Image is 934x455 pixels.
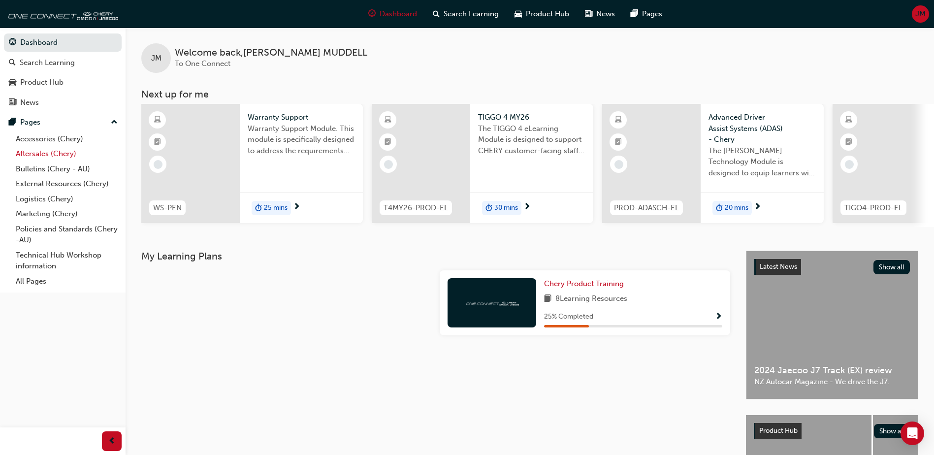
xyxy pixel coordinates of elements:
[141,104,363,223] a: WS-PENWarranty SupportWarranty Support Module. This module is specifically designed to address th...
[20,77,64,88] div: Product Hub
[12,222,122,248] a: Policies and Standards (Chery -AU)
[615,114,622,127] span: learningResourceType_ELEARNING-icon
[544,278,628,290] a: Chery Product Training
[108,435,116,448] span: prev-icon
[12,162,122,177] a: Bulletins (Chery - AU)
[642,8,662,20] span: Pages
[754,203,761,212] span: next-icon
[754,376,910,388] span: NZ Autocar Magazine - We drive the J7.
[151,53,161,64] span: JM
[585,8,592,20] span: news-icon
[507,4,577,24] a: car-iconProduct Hub
[754,423,910,439] a: Product HubShow all
[596,8,615,20] span: News
[9,38,16,47] span: guage-icon
[385,114,391,127] span: learningResourceType_ELEARNING-icon
[12,176,122,192] a: External Resources (Chery)
[9,118,16,127] span: pages-icon
[623,4,670,24] a: pages-iconPages
[4,113,122,131] button: Pages
[631,8,638,20] span: pages-icon
[746,251,918,399] a: Latest NewsShow all2024 Jaecoo J7 Track (EX) reviewNZ Autocar Magazine - We drive the J7.
[425,4,507,24] a: search-iconSearch Learning
[485,202,492,215] span: duration-icon
[544,311,593,323] span: 25 % Completed
[716,202,723,215] span: duration-icon
[20,97,39,108] div: News
[380,8,417,20] span: Dashboard
[614,202,679,214] span: PROD-ADASCH-EL
[368,8,376,20] span: guage-icon
[4,32,122,113] button: DashboardSearch LearningProduct HubNews
[709,112,816,145] span: Advanced Driver Assist Systems (ADAS) - Chery
[444,8,499,20] span: Search Learning
[153,202,182,214] span: WS-PEN
[293,203,300,212] span: next-icon
[384,160,393,169] span: learningRecordVerb_NONE-icon
[544,293,551,305] span: book-icon
[175,59,230,68] span: To One Connect
[360,4,425,24] a: guage-iconDashboard
[385,136,391,149] span: booktick-icon
[614,160,623,169] span: learningRecordVerb_NONE-icon
[845,114,852,127] span: learningResourceType_ELEARNING-icon
[264,202,288,214] span: 25 mins
[20,117,40,128] div: Pages
[709,145,816,179] span: The [PERSON_NAME] Technology Module is designed to equip learners with essential knowledge about ...
[4,33,122,52] a: Dashboard
[915,8,926,20] span: JM
[12,131,122,147] a: Accessories (Chery)
[372,104,593,223] a: T4MY26-PROD-ELTIGGO 4 MY26The TIGGO 4 eLearning Module is designed to support CHERY customer-faci...
[754,365,910,376] span: 2024 Jaecoo J7 Track (EX) review
[478,123,585,157] span: The TIGGO 4 eLearning Module is designed to support CHERY customer-facing staff with the product ...
[715,311,722,323] button: Show Progress
[544,279,624,288] span: Chery Product Training
[154,114,161,127] span: learningResourceType_ELEARNING-icon
[12,248,122,274] a: Technical Hub Workshop information
[12,146,122,162] a: Aftersales (Chery)
[901,422,924,445] div: Open Intercom Messenger
[4,54,122,72] a: Search Learning
[478,112,585,123] span: TIGGO 4 MY26
[725,202,748,214] span: 20 mins
[759,426,798,435] span: Product Hub
[9,98,16,107] span: news-icon
[844,202,902,214] span: TIGO4-PROD-EL
[248,123,355,157] span: Warranty Support Module. This module is specifically designed to address the requirements and pro...
[141,251,730,262] h3: My Learning Plans
[602,104,824,223] a: PROD-ADASCH-ELAdvanced Driver Assist Systems (ADAS) - CheryThe [PERSON_NAME] Technology Module is...
[12,192,122,207] a: Logistics (Chery)
[874,424,911,438] button: Show all
[9,78,16,87] span: car-icon
[175,47,367,59] span: Welcome back , [PERSON_NAME] MUDDELL
[9,59,16,67] span: search-icon
[715,313,722,322] span: Show Progress
[433,8,440,20] span: search-icon
[555,293,627,305] span: 8 Learning Resources
[615,136,622,149] span: booktick-icon
[4,94,122,112] a: News
[526,8,569,20] span: Product Hub
[255,202,262,215] span: duration-icon
[126,89,934,100] h3: Next up for me
[5,4,118,24] img: oneconnect
[4,73,122,92] a: Product Hub
[465,298,519,307] img: oneconnect
[523,203,531,212] span: next-icon
[12,274,122,289] a: All Pages
[20,57,75,68] div: Search Learning
[845,160,854,169] span: learningRecordVerb_NONE-icon
[760,262,797,271] span: Latest News
[154,136,161,149] span: booktick-icon
[384,202,448,214] span: T4MY26-PROD-EL
[494,202,518,214] span: 30 mins
[845,136,852,149] span: booktick-icon
[873,260,910,274] button: Show all
[912,5,929,23] button: JM
[111,116,118,129] span: up-icon
[754,259,910,275] a: Latest NewsShow all
[248,112,355,123] span: Warranty Support
[577,4,623,24] a: news-iconNews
